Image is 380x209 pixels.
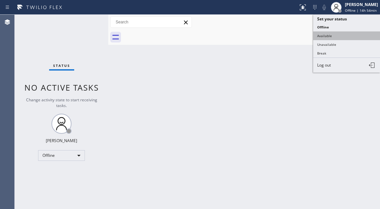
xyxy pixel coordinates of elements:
[111,17,192,27] input: Search
[320,3,329,12] button: Mute
[53,63,70,68] span: Status
[26,97,97,108] span: Change activity state to start receiving tasks.
[345,2,378,7] div: [PERSON_NAME]
[24,82,99,93] span: No active tasks
[46,138,77,143] div: [PERSON_NAME]
[345,8,377,13] span: Offline | 14h 54min
[38,150,85,161] div: Offline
